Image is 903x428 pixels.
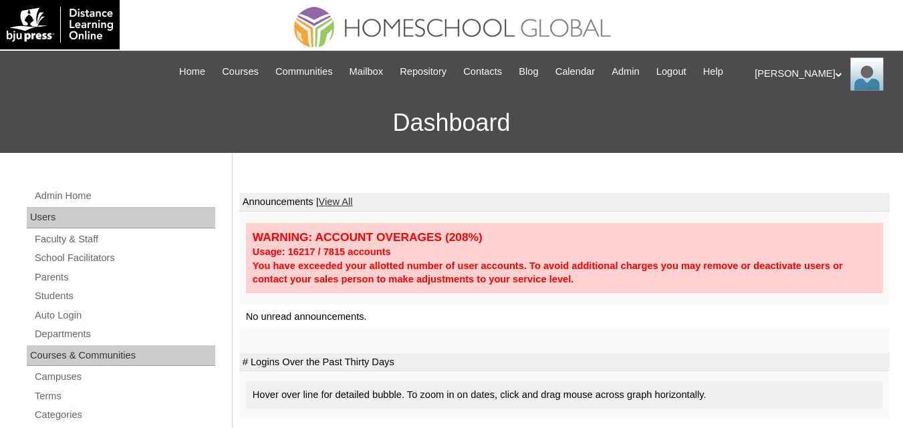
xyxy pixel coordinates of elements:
[319,196,353,207] a: View All
[246,381,883,409] div: Hover over line for detailed bubble. To zoom in on dates, click and drag mouse across graph horiz...
[179,64,205,79] span: Home
[33,407,215,423] a: Categories
[172,64,212,79] a: Home
[605,64,646,79] a: Admin
[457,64,509,79] a: Contacts
[555,64,595,79] span: Calendar
[650,64,693,79] a: Logout
[850,57,884,91] img: Ariane Ebuen
[253,259,876,286] div: You have exceeded your allotted number of user accounts. To avoid additional charges you may remo...
[755,57,890,91] div: [PERSON_NAME]
[519,64,538,79] span: Blog
[33,388,215,405] a: Terms
[222,64,259,79] span: Courses
[703,64,723,79] span: Help
[463,64,502,79] span: Contacts
[275,64,333,79] span: Communities
[33,231,215,248] a: Faculty & Staff
[27,345,215,367] div: Courses & Communities
[350,64,384,79] span: Mailbox
[343,64,390,79] a: Mailbox
[33,369,215,385] a: Campuses
[33,269,215,286] a: Parents
[7,7,113,43] img: logo-white.png
[400,64,446,79] span: Repository
[269,64,340,79] a: Communities
[239,353,890,372] td: # Logins Over the Past Thirty Days
[27,207,215,228] div: Users
[239,193,890,212] td: Announcements |
[33,188,215,204] a: Admin Home
[7,93,896,153] h3: Dashboard
[253,230,876,245] div: WARNING: ACCOUNT OVERAGES (208%)
[512,64,545,79] a: Blog
[253,246,391,257] strong: Usage: 16217 / 7815 accounts
[33,326,215,343] a: Departments
[393,64,453,79] a: Repository
[33,288,215,304] a: Students
[549,64,602,79] a: Calendar
[612,64,640,79] span: Admin
[656,64,686,79] span: Logout
[696,64,730,79] a: Help
[33,250,215,266] a: School Facilitators
[239,304,890,329] td: No unread announcements.
[215,64,265,79] a: Courses
[33,307,215,324] a: Auto Login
